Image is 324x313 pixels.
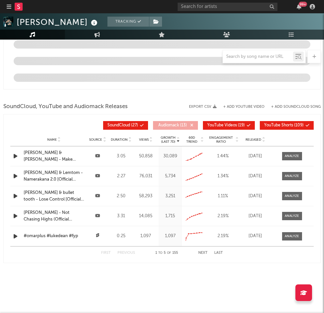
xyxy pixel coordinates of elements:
button: + Add YouTube Video [223,105,264,109]
div: [DATE] [242,233,269,239]
div: 30,089 [160,153,181,160]
div: 3,251 [160,193,181,200]
span: YouTube Videos [207,123,237,127]
span: Duration [111,138,128,142]
p: Growth [161,136,176,140]
button: Previous [117,251,135,255]
div: [DATE] [242,193,269,200]
a: #omarplus #lukedean #fyp [24,233,84,239]
span: Engagement Ratio [207,136,235,144]
button: Audiomack(13) [153,121,198,130]
span: Released [245,138,261,142]
span: Source [89,138,102,142]
button: 99+ [297,4,301,9]
input: Search for artists [178,3,277,11]
div: 1 5 155 [148,249,185,257]
div: 1.44 % [207,153,239,160]
button: Last [214,251,223,255]
div: + Add YouTube Video [217,105,264,109]
div: 2.19 % [207,213,239,220]
p: (Last 7d) [161,140,176,144]
div: 58,293 [135,193,157,200]
button: Next [198,251,208,255]
input: Search by song name or URL [223,54,293,60]
a: [PERSON_NAME] & bullet tooth - Lose Control [Official Visualiser] [24,190,84,203]
span: SoundCloud [107,123,130,127]
button: YouTube Shorts(109) [260,121,314,130]
div: 50,858 [135,153,157,160]
span: YouTube Shorts [264,123,293,127]
button: First [101,251,111,255]
div: 1,097 [160,233,181,239]
a: [PERSON_NAME] & [PERSON_NAME] - Make Believe (Official Audio) [24,150,84,163]
div: [DATE] [242,173,269,180]
div: 2:50 [111,193,131,200]
div: [DATE] [242,213,269,220]
div: 1,715 [160,213,181,220]
button: + Add SoundCloud Song [264,105,321,109]
span: SoundCloud, YouTube and Audiomack Releases [3,103,128,111]
a: [PERSON_NAME] & Lemtom - Namerakana 2.0 [Official Visualiser] [24,170,84,183]
a: [PERSON_NAME] - Not Chasing Highs (Official Visualiser) [24,210,84,223]
div: 3:31 [111,213,131,220]
button: YouTube Videos(19) [203,121,255,130]
div: 99 + [299,2,307,7]
button: Export CSV [189,105,217,109]
span: ( 19 ) [207,123,245,127]
div: [DATE] [242,153,269,160]
div: 2:27 [111,173,131,180]
button: Tracking [107,17,149,27]
span: Views [139,138,149,142]
button: + Add SoundCloud Song [271,105,321,109]
div: 3:05 [111,153,131,160]
div: 1.34 % [207,173,239,180]
span: of [167,251,171,254]
div: 2.19 % [207,233,239,239]
span: ( 27 ) [107,123,138,127]
div: 76,031 [135,173,157,180]
span: ( 109 ) [264,123,304,127]
div: 0:25 [111,233,131,239]
div: 1.11 % [207,193,239,200]
div: 5,734 [160,173,181,180]
span: Audiomack [158,123,179,127]
div: 14,085 [135,213,157,220]
span: Name [47,138,57,142]
span: to [158,251,162,254]
span: 60D Trend [184,136,200,144]
div: [PERSON_NAME] [17,17,99,28]
div: 1,097 [135,233,157,239]
span: ( 13 ) [157,123,188,127]
button: SoundCloud(27) [103,121,148,130]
